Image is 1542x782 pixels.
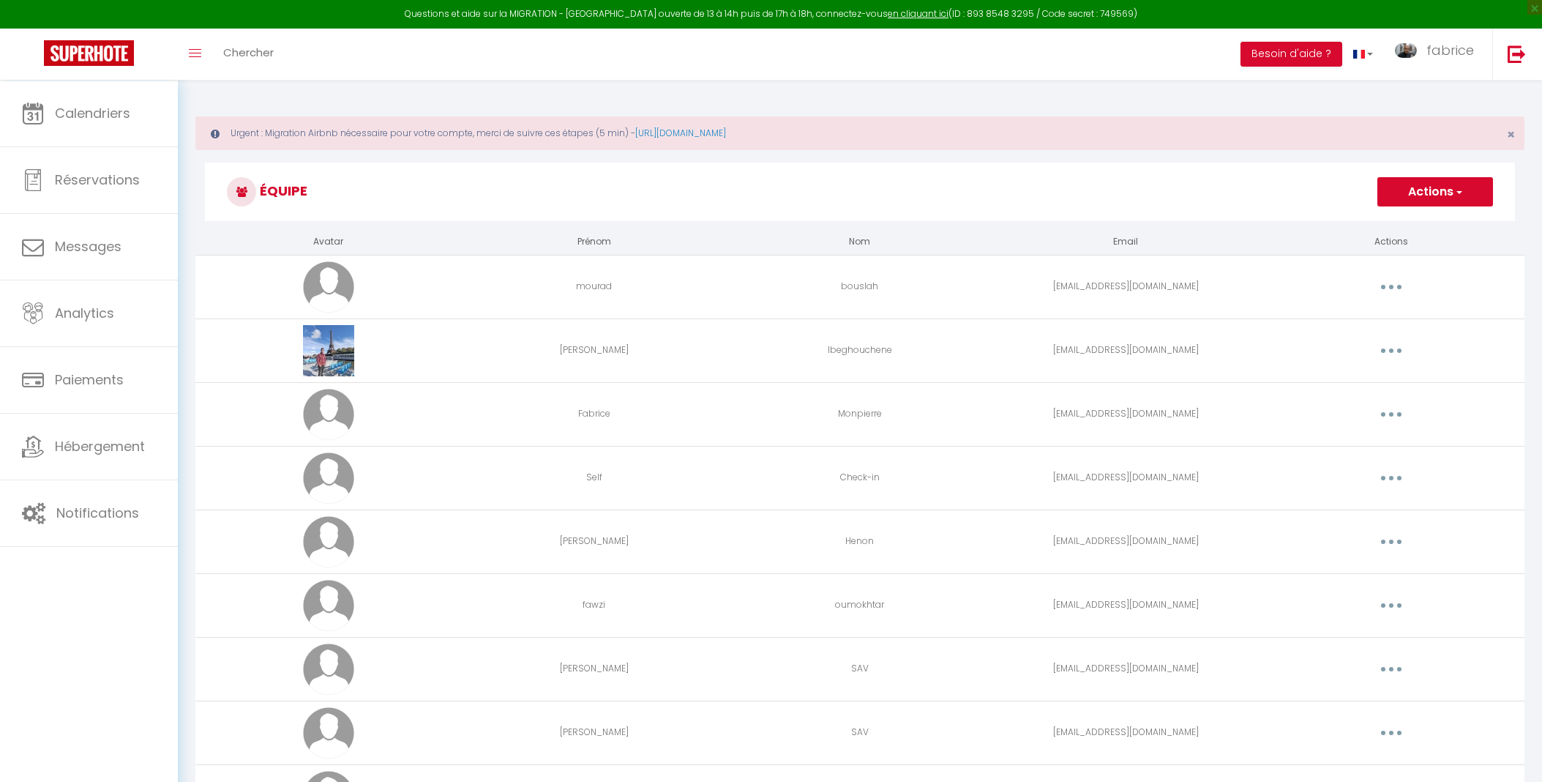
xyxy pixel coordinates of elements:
td: [EMAIL_ADDRESS][DOMAIN_NAME] [993,701,1259,764]
a: ... fabrice [1384,29,1492,80]
td: [PERSON_NAME] [461,510,727,573]
img: ... [1395,43,1417,58]
td: SAV [727,701,992,764]
button: Besoin d'aide ? [1240,42,1342,67]
td: [EMAIL_ADDRESS][DOMAIN_NAME] [993,446,1259,510]
img: avatar.png [303,261,354,313]
td: [PERSON_NAME] [461,701,727,764]
td: mourad [461,255,727,319]
a: Chercher [212,29,285,80]
td: oumokhtar [727,573,992,637]
td: Ibeghouchene [727,319,992,382]
button: Close [1507,128,1515,141]
td: Self [461,446,727,510]
td: [PERSON_NAME] [461,319,727,382]
button: Actions [1377,177,1493,206]
th: Prénom [461,229,727,255]
span: Paiements [55,370,124,389]
img: avatar.png [303,516,354,567]
td: Monpierre [727,382,992,446]
img: Super Booking [44,40,134,66]
img: avatar.png [303,644,354,695]
span: Analytics [55,304,114,322]
img: avatar.png [303,453,354,504]
td: [EMAIL_ADDRESS][DOMAIN_NAME] [993,255,1259,319]
span: Calendriers [55,104,130,122]
img: avatar.png [303,707,354,759]
td: [EMAIL_ADDRESS][DOMAIN_NAME] [993,637,1259,701]
span: Hébergement [55,437,145,455]
a: en cliquant ici [888,7,948,20]
td: [EMAIL_ADDRESS][DOMAIN_NAME] [993,510,1259,573]
td: Fabrice [461,382,727,446]
h3: Équipe [205,163,1515,221]
td: SAV [727,637,992,701]
th: Nom [727,229,992,255]
iframe: LiveChat chat widget [1481,720,1542,782]
td: Henon [727,510,992,573]
th: Avatar [195,229,461,255]
td: Check-in [727,446,992,510]
span: Chercher [223,45,274,60]
td: bouslah [727,255,992,319]
td: [EMAIL_ADDRESS][DOMAIN_NAME] [993,319,1259,382]
td: [PERSON_NAME] [461,637,727,701]
span: fabrice [1426,41,1474,59]
span: × [1507,125,1515,144]
td: fawzi [461,573,727,637]
th: Actions [1259,229,1524,255]
span: Réservations [55,171,140,189]
img: avatar.png [303,580,354,631]
th: Email [993,229,1259,255]
div: Urgent : Migration Airbnb nécessaire pour votre compte, merci de suivre ces étapes (5 min) - [195,116,1524,150]
img: logout [1508,45,1526,63]
img: 17335600033735.jpeg [303,325,354,376]
img: avatar.png [303,389,354,440]
td: [EMAIL_ADDRESS][DOMAIN_NAME] [993,573,1259,637]
td: [EMAIL_ADDRESS][DOMAIN_NAME] [993,382,1259,446]
span: Notifications [56,504,139,522]
span: Messages [55,237,121,256]
a: [URL][DOMAIN_NAME] [635,127,726,139]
